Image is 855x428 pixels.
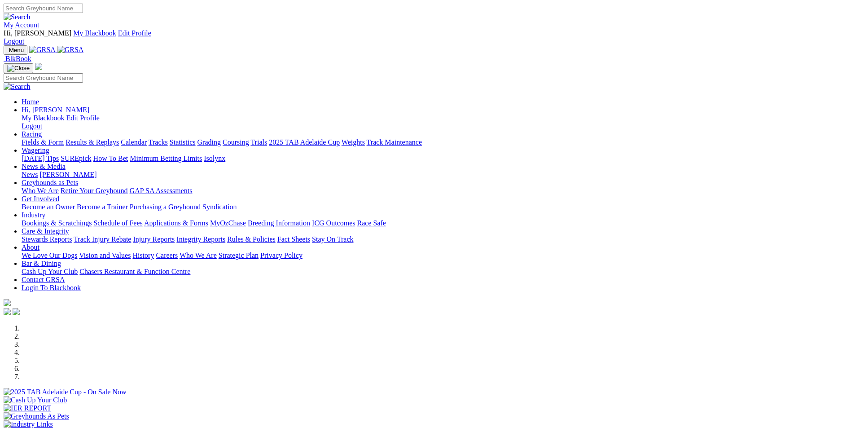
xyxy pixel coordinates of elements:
a: Retire Your Greyhound [61,187,128,194]
a: Fields & Form [22,138,64,146]
a: MyOzChase [210,219,246,227]
img: GRSA [57,46,84,54]
img: Cash Up Your Club [4,396,67,404]
img: Greyhounds As Pets [4,412,69,420]
a: Grading [197,138,221,146]
span: Menu [9,47,24,53]
div: Care & Integrity [22,235,851,243]
a: Tracks [149,138,168,146]
a: Purchasing a Greyhound [130,203,201,211]
div: My Account [4,29,851,45]
img: Search [4,13,31,21]
a: Track Injury Rebate [74,235,131,243]
a: Calendar [121,138,147,146]
a: About [22,243,39,251]
a: My Blackbook [22,114,65,122]
img: GRSA [29,46,56,54]
img: twitter.svg [13,308,20,315]
button: Toggle navigation [4,63,33,73]
a: GAP SA Assessments [130,187,193,194]
span: Hi, [PERSON_NAME] [22,106,89,114]
div: About [22,252,851,260]
a: Weights [342,138,365,146]
a: Become an Owner [22,203,75,211]
a: Care & Integrity [22,227,69,235]
a: SUREpick [61,154,91,162]
a: Fact Sheets [277,235,310,243]
div: Hi, [PERSON_NAME] [22,114,851,130]
img: 2025 TAB Adelaide Cup - On Sale Now [4,388,127,396]
a: Bar & Dining [22,260,61,267]
div: Racing [22,138,851,146]
a: Syndication [202,203,237,211]
img: IER REPORT [4,404,51,412]
a: Logout [4,37,24,45]
a: Track Maintenance [367,138,422,146]
a: Bookings & Scratchings [22,219,92,227]
a: BlkBook [4,55,31,62]
span: BlkBook [5,55,31,62]
button: Toggle navigation [4,45,27,55]
a: Home [22,98,39,106]
a: Trials [250,138,267,146]
a: Race Safe [357,219,386,227]
a: Chasers Restaurant & Function Centre [79,268,190,275]
a: Cash Up Your Club [22,268,78,275]
a: History [132,252,154,259]
input: Search [4,4,83,13]
a: My Account [4,21,39,29]
a: Minimum Betting Limits [130,154,202,162]
img: logo-grsa-white.png [4,299,11,306]
a: Statistics [170,138,196,146]
a: Wagering [22,146,49,154]
a: Vision and Values [79,252,131,259]
a: Schedule of Fees [93,219,142,227]
span: Hi, [PERSON_NAME] [4,29,71,37]
a: We Love Our Dogs [22,252,77,259]
a: Stay On Track [312,235,353,243]
a: Injury Reports [133,235,175,243]
a: Become a Trainer [77,203,128,211]
div: News & Media [22,171,851,179]
img: logo-grsa-white.png [35,63,42,70]
a: Isolynx [204,154,225,162]
a: [PERSON_NAME] [39,171,96,178]
div: Wagering [22,154,851,163]
a: Racing [22,130,42,138]
div: Get Involved [22,203,851,211]
a: Breeding Information [248,219,310,227]
a: Strategic Plan [219,252,259,259]
a: Who We Are [180,252,217,259]
img: Close [7,65,30,72]
a: Integrity Reports [176,235,225,243]
a: Rules & Policies [227,235,276,243]
a: News [22,171,38,178]
div: Greyhounds as Pets [22,187,851,195]
a: Careers [156,252,178,259]
a: Login To Blackbook [22,284,81,291]
a: Contact GRSA [22,276,65,283]
div: Bar & Dining [22,268,851,276]
a: My Blackbook [73,29,116,37]
a: 2025 TAB Adelaide Cup [269,138,340,146]
a: Coursing [223,138,249,146]
a: Who We Are [22,187,59,194]
img: Search [4,83,31,91]
a: Logout [22,122,42,130]
a: Industry [22,211,45,219]
a: News & Media [22,163,66,170]
a: ICG Outcomes [312,219,355,227]
a: How To Bet [93,154,128,162]
a: Applications & Forms [144,219,208,227]
a: Get Involved [22,195,59,203]
a: Stewards Reports [22,235,72,243]
a: Greyhounds as Pets [22,179,78,186]
a: [DATE] Tips [22,154,59,162]
img: facebook.svg [4,308,11,315]
div: Industry [22,219,851,227]
a: Privacy Policy [260,252,303,259]
a: Hi, [PERSON_NAME] [22,106,91,114]
input: Search [4,73,83,83]
a: Edit Profile [118,29,151,37]
a: Results & Replays [66,138,119,146]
